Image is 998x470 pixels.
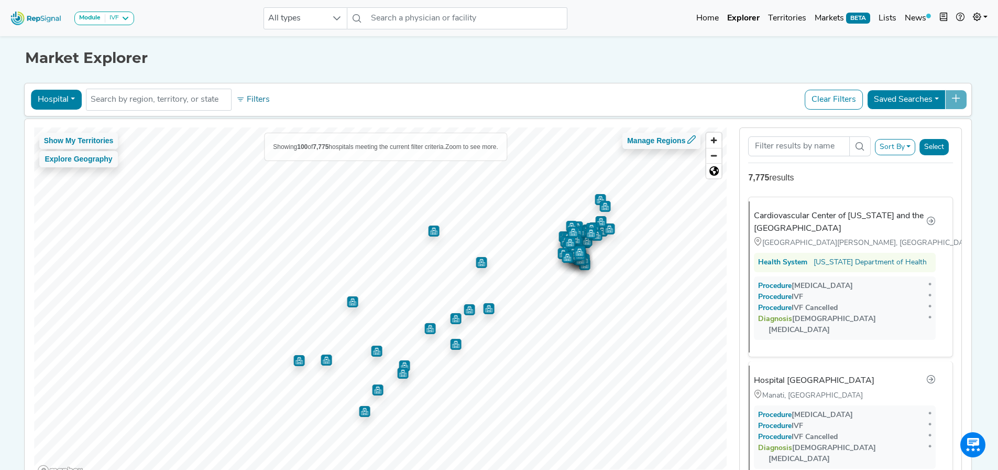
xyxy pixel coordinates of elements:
[581,236,592,247] div: Map marker
[91,93,227,106] input: Search by region, territory, or state
[566,221,577,232] div: Map marker
[754,375,874,387] div: Hospital [GEOGRAPHIC_DATA]
[575,254,586,265] div: Map marker
[264,8,327,29] span: All types
[562,242,573,253] div: Map marker
[926,216,936,229] a: Go to hospital profile
[450,339,461,350] div: Map marker
[571,226,582,237] div: Map marker
[574,245,585,257] div: Map marker
[622,133,700,149] button: Manage Regions
[572,221,583,232] div: Map marker
[814,257,927,268] a: [US_STATE] Department of Health
[875,139,916,155] button: Sort By
[578,257,589,268] div: Map marker
[586,223,597,234] div: Map marker
[769,422,792,430] span: Procedure
[748,173,769,182] strong: 7,775
[754,210,926,235] div: Cardiovascular Center of [US_STATE] and the [GEOGRAPHIC_DATA]
[572,242,583,253] div: Map marker
[359,406,370,417] div: Map marker
[428,226,439,237] div: Map marker
[576,252,587,263] div: Map marker
[569,250,580,261] div: Map marker
[567,227,578,238] div: Map marker
[74,12,134,25] button: ModuleIVF
[579,237,590,248] div: Map marker
[297,143,308,151] b: 100
[706,163,721,178] button: Reset bearing to north
[450,313,461,324] div: Map marker
[748,172,953,184] div: results
[769,444,792,452] span: Diagnosis
[596,226,607,237] div: Map marker
[805,90,863,110] button: Clear Filters
[769,282,792,290] span: Procedure
[574,226,585,237] div: Map marker
[25,49,973,67] h1: Market Explorer
[595,194,606,205] div: Map marker
[483,303,494,314] div: Map marker
[562,232,573,243] div: Map marker
[273,143,445,151] span: Showing of hospitals meeting the current filter criteria.
[758,410,853,421] div: [MEDICAL_DATA]
[769,293,792,301] span: Procedure
[748,136,849,156] input: Search Term
[397,368,408,379] div: Map marker
[39,133,118,149] button: Show My Territories
[846,13,870,23] span: BETA
[578,254,589,265] div: Map marker
[758,314,928,336] div: [DEMOGRAPHIC_DATA][MEDICAL_DATA]
[758,292,803,303] div: IVF
[935,8,952,29] button: Intel Book
[31,90,82,110] button: Hospital
[758,281,853,292] div: [MEDICAL_DATA]
[599,201,610,212] div: Map marker
[758,257,807,268] div: Health System
[591,230,602,241] div: Map marker
[706,148,721,163] button: Zoom out
[769,304,792,312] span: Procedure
[758,303,838,314] div: IVF Cancelled
[919,139,949,155] button: Select
[293,355,304,366] div: Map marker
[347,296,358,307] div: Map marker
[563,252,574,263] div: Map marker
[604,223,615,234] div: Map marker
[575,248,586,259] div: Map marker
[758,443,928,465] div: [DEMOGRAPHIC_DATA][MEDICAL_DATA]
[769,411,792,419] span: Procedure
[901,8,935,29] a: News
[764,8,810,29] a: Territories
[567,247,578,258] div: Map marker
[579,226,590,237] div: Map marker
[372,384,383,396] div: Map marker
[476,257,487,268] div: Map marker
[754,390,871,401] div: Manati, [GEOGRAPHIC_DATA]
[579,259,590,270] div: Map marker
[758,421,803,432] div: IVF
[560,236,571,247] div: Map marker
[39,151,118,167] button: Explore Geography
[573,244,584,255] div: Map marker
[706,133,721,148] button: Zoom in
[573,254,584,265] div: Map marker
[706,164,721,178] span: Reset zoom
[585,228,596,239] div: Map marker
[926,374,936,388] a: Go to hospital profile
[562,252,573,263] div: Map marker
[557,248,568,259] div: Map marker
[769,315,792,323] span: Diagnosis
[723,8,764,29] a: Explorer
[234,91,272,109] button: Filters
[754,237,936,249] div: [GEOGRAPHIC_DATA][PERSON_NAME], [GEOGRAPHIC_DATA]
[588,222,599,233] div: Map marker
[758,432,838,443] div: IVF Cancelled
[558,231,569,242] div: Map marker
[321,355,332,366] div: Map marker
[692,8,723,29] a: Home
[424,323,435,334] div: Map marker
